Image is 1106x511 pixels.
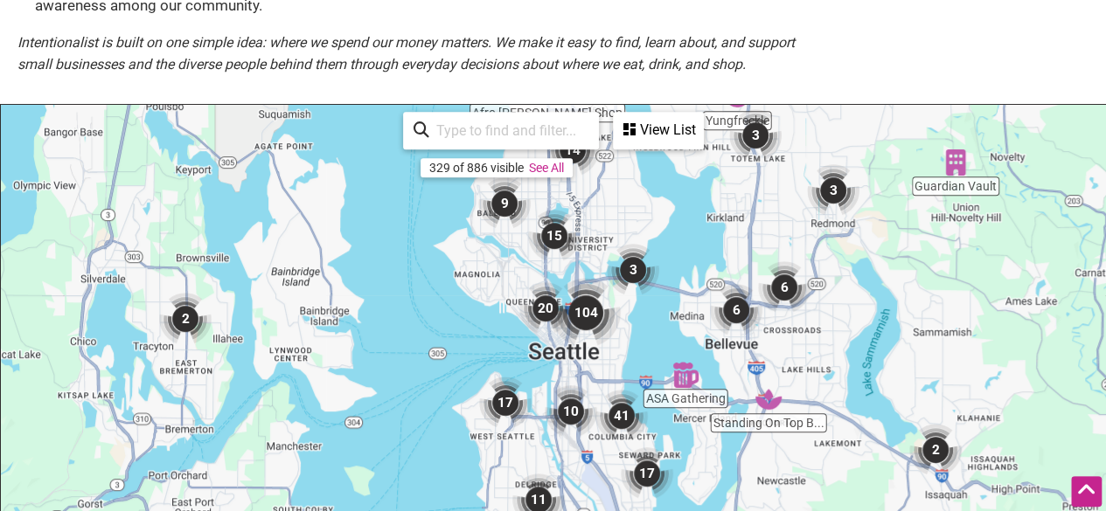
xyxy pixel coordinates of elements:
[729,109,782,162] div: 3
[1071,476,1102,507] div: Scroll Back to Top
[615,114,702,147] div: View List
[551,278,621,348] div: 104
[621,447,673,500] div: 17
[607,244,659,296] div: 3
[478,177,531,230] div: 9
[807,164,859,217] div: 3
[429,114,588,148] input: Type to find and filter...
[528,210,581,262] div: 15
[545,385,597,438] div: 10
[943,149,969,176] div: Guardian Vault
[710,284,762,336] div: 6
[758,261,810,314] div: 6
[755,386,782,412] div: Standing On Top Barbershop
[529,161,564,175] a: See All
[403,112,599,149] div: Type to search and filter
[909,424,962,476] div: 2
[595,390,648,442] div: 41
[429,161,524,175] div: 329 of 886 visible
[159,293,212,345] div: 2
[519,282,572,335] div: 20
[17,34,795,73] em: Intentionalist is built on one simple idea: where we spend our money matters. We make it easy to ...
[479,376,532,429] div: 17
[613,112,704,149] div: See a list of the visible businesses
[672,362,699,388] div: ASA Gathering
